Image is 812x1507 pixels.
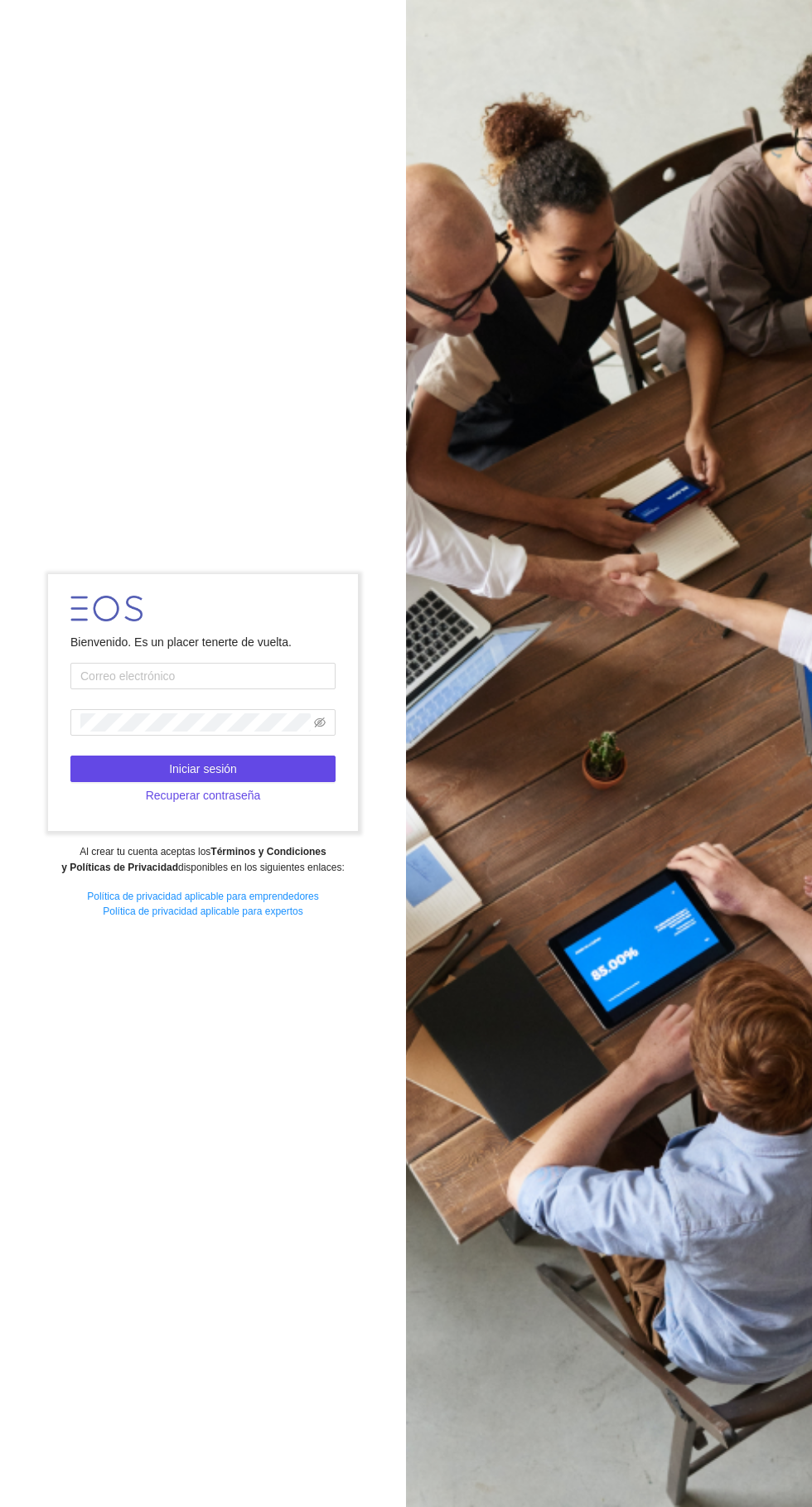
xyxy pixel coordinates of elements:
div: Bienvenido. Es un placer tenerte de vuelta. [70,633,336,651]
span: Iniciar sesión [169,760,237,778]
input: Correo electrónico [70,663,336,689]
button: Recuperar contraseña [70,782,336,809]
button: Iniciar sesión [70,756,336,782]
img: LOGO [70,596,143,621]
span: eye-invisible [314,717,326,728]
a: Recuperar contraseña [70,789,336,802]
div: Al crear tu cuenta aceptas los disponibles en los siguientes enlaces: [11,844,394,876]
strong: Términos y Condiciones y Políticas de Privacidad [61,846,326,873]
a: Política de privacidad aplicable para emprendedores [87,891,319,902]
a: Política de privacidad aplicable para expertos [103,906,302,917]
span: Recuperar contraseña [146,786,261,804]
